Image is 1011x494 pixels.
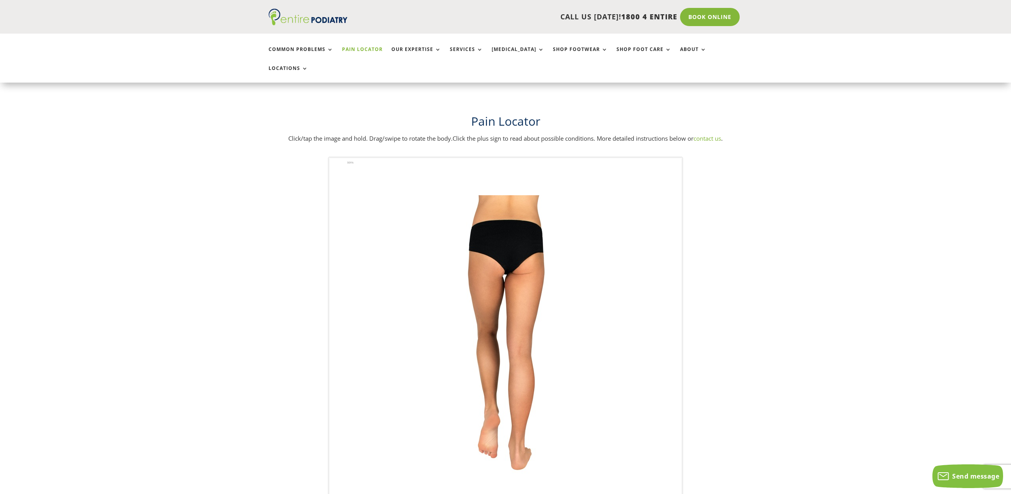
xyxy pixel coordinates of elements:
img: logo (1) [269,9,348,25]
a: Entire Podiatry [269,19,348,27]
a: Our Expertise [391,47,441,64]
a: contact us [693,134,721,142]
span: 1800 4 ENTIRE [621,12,677,21]
span: Click/tap the image and hold. Drag/swipe to rotate the body. [288,134,453,142]
a: Services [450,47,483,64]
h1: Pain Locator [269,113,742,134]
button: Send message [932,464,1003,488]
a: Common Problems [269,47,333,64]
a: Locations [269,66,308,83]
span: Click the plus sign to read about possible conditions. More detailed instructions below or . [453,134,723,142]
a: About [680,47,707,64]
span: 99% [347,160,357,166]
span: Send message [952,472,999,481]
a: Pain Locator [342,47,383,64]
a: Book Online [680,8,740,26]
a: [MEDICAL_DATA] [492,47,544,64]
a: Shop Foot Care [616,47,671,64]
a: Shop Footwear [553,47,608,64]
p: CALL US [DATE]! [378,12,677,22]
